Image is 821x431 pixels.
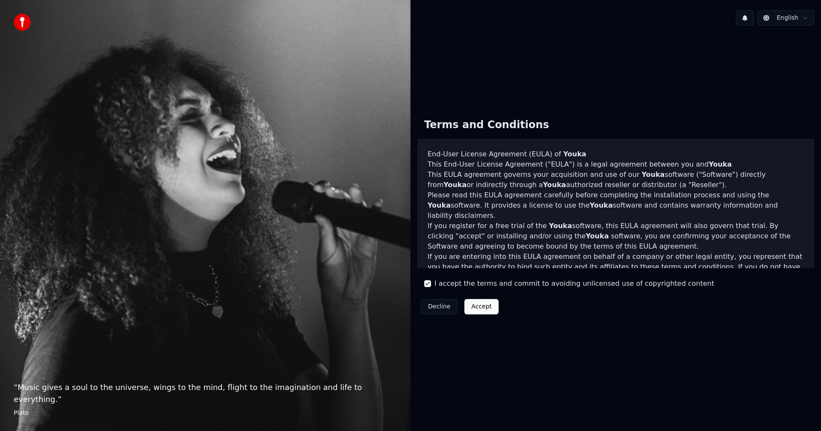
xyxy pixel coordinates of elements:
[428,190,804,221] p: Please read this EULA agreement carefully before completing the installation process and using th...
[417,111,556,139] div: Terms and Conditions
[563,150,586,158] span: Youka
[428,201,451,209] span: Youka
[428,149,804,159] h3: End-User License Agreement (EULA) of
[641,170,664,179] span: Youka
[543,181,566,189] span: Youka
[586,232,609,240] span: Youka
[590,201,613,209] span: Youka
[443,181,467,189] span: Youka
[428,252,804,293] p: If you are entering into this EULA agreement on behalf of a company or other legal entity, you re...
[549,222,572,230] span: Youka
[14,14,31,31] img: youka
[464,299,499,314] button: Accept
[421,299,458,314] button: Decline
[14,381,397,405] p: “ Music gives a soul to the universe, wings to the mind, flight to the imagination and life to ev...
[14,409,397,417] footer: Plato
[428,159,804,170] p: This End-User License Agreement ("EULA") is a legal agreement between you and
[428,221,804,252] p: If you register for a free trial of the software, this EULA agreement will also govern that trial...
[709,160,732,168] span: Youka
[434,279,714,289] label: I accept the terms and commit to avoiding unlicensed use of copyrighted content
[428,170,804,190] p: This EULA agreement governs your acquisition and use of our software ("Software") directly from o...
